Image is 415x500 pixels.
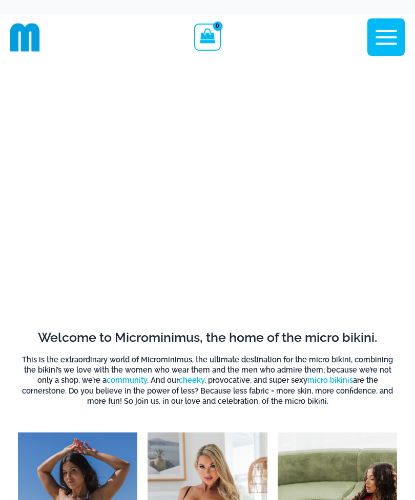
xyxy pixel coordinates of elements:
h6: This is the extraordinary world of Microminimus, the ultimate destination for the micro bikini, c... [18,355,397,407]
a: micro bikinis [307,376,353,384]
a: View Shopping Cart, empty [194,24,220,50]
a: cheeky [179,376,204,384]
h2: Welcome to Microminimus, the home of the micro bikini. [18,329,397,346]
a: community [107,376,147,384]
img: cropped mm emblem [10,23,40,52]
